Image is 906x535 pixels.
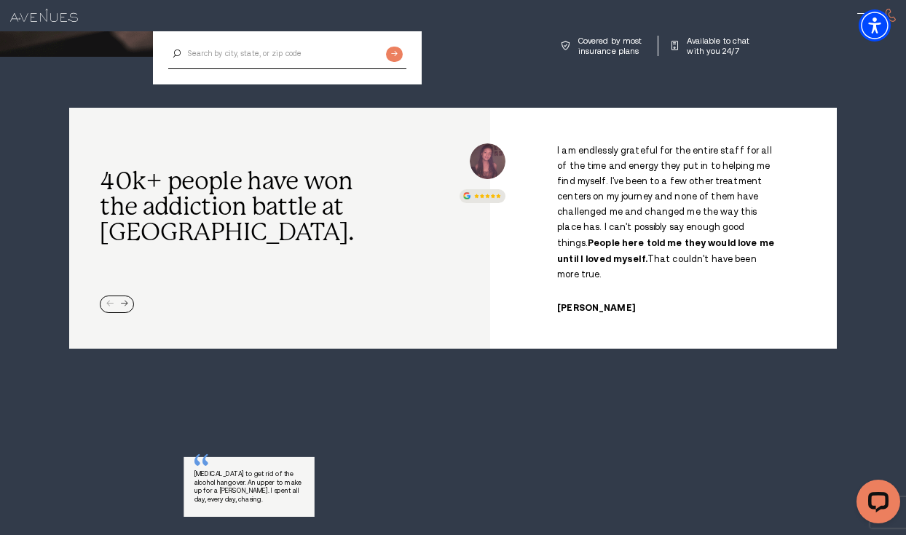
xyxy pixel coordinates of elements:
h2: 40k+ people have won the addiction battle at [GEOGRAPHIC_DATA]. [100,169,363,245]
div: / [511,143,816,313]
p: [MEDICAL_DATA] to get rid of the alcohol hangover. An upper to make up for a [PERSON_NAME]. I spe... [194,470,304,504]
p: I am endlessly grateful for the entire staff for all of the time and energy they put in to helpin... [557,143,780,282]
iframe: LiveChat chat widget [845,474,906,535]
input: Submit button [386,47,403,62]
a: Available to chat with you 24/7 [671,36,753,56]
a: Covered by most insurance plans [562,36,645,56]
div: Next slide [121,301,128,308]
cite: [PERSON_NAME] [557,303,635,313]
div: Accessibility Menu [859,9,891,41]
input: Search by city, state, or zip code [168,39,406,69]
strong: People here told me they would love me until I loved myself. [557,237,774,264]
p: Covered by most insurance plans [578,36,645,56]
p: Available to chat with you 24/7 [687,36,753,56]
